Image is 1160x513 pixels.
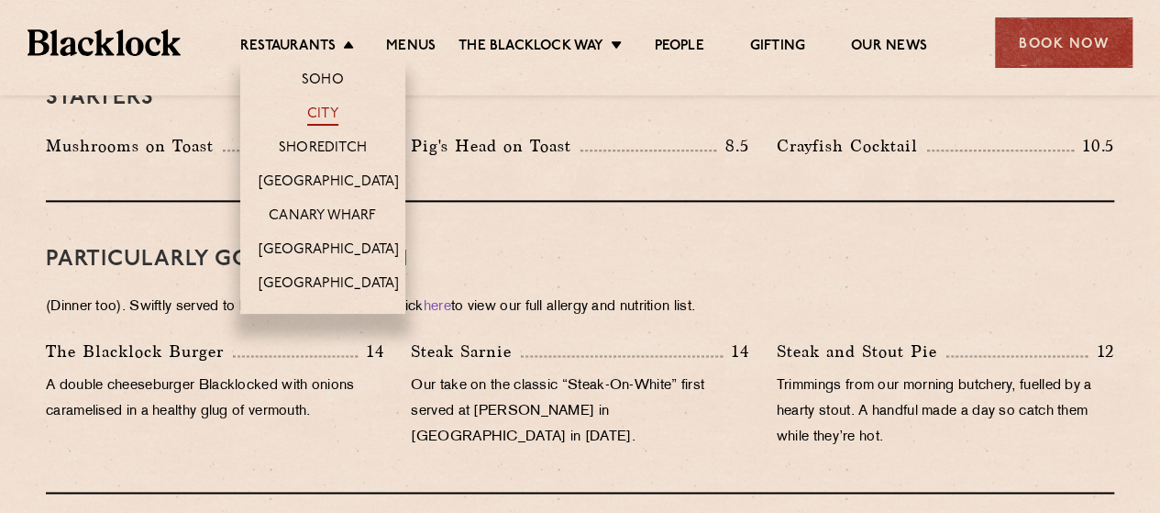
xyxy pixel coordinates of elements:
[723,340,749,363] p: 14
[269,207,376,228] a: Canary Wharf
[46,248,1114,272] h3: PARTICULARLY GOOD AT LUNCH
[777,374,1114,451] p: Trimmings from our morning butchery, fuelled by a hearty stout. A handful made a day so catch the...
[777,339,946,364] p: Steak and Stout Pie
[777,133,927,159] p: Crayfish Cocktail
[46,86,1114,110] h3: Starters
[411,374,748,451] p: Our take on the classic “Steak-On-White” first served at [PERSON_NAME] in [GEOGRAPHIC_DATA] in [D...
[46,295,1114,320] p: (Dinner too). Swiftly served to be lunch-break-friendly. Click to view our full allergy and nutri...
[1088,340,1114,363] p: 12
[750,38,805,58] a: Gifting
[46,339,233,364] p: The Blacklock Burger
[259,173,399,194] a: [GEOGRAPHIC_DATA]
[458,38,603,58] a: The Blacklock Way
[411,339,521,364] p: Steak Sarnie
[259,241,399,262] a: [GEOGRAPHIC_DATA]
[386,38,436,58] a: Menus
[46,133,223,159] p: Mushrooms on Toast
[46,374,383,425] p: A double cheeseburger Blacklocked with onions caramelised in a healthy glug of vermouth.
[851,38,927,58] a: Our News
[240,38,336,58] a: Restaurants
[411,133,580,159] p: Pig's Head on Toast
[995,17,1132,68] div: Book Now
[424,300,451,314] a: here
[307,106,338,126] a: City
[716,134,749,158] p: 8.5
[302,72,344,92] a: Soho
[358,340,384,363] p: 14
[1074,134,1114,158] p: 10.5
[654,38,703,58] a: People
[279,139,367,160] a: Shoreditch
[28,29,181,55] img: BL_Textured_Logo-footer-cropped.svg
[259,275,399,296] a: [GEOGRAPHIC_DATA]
